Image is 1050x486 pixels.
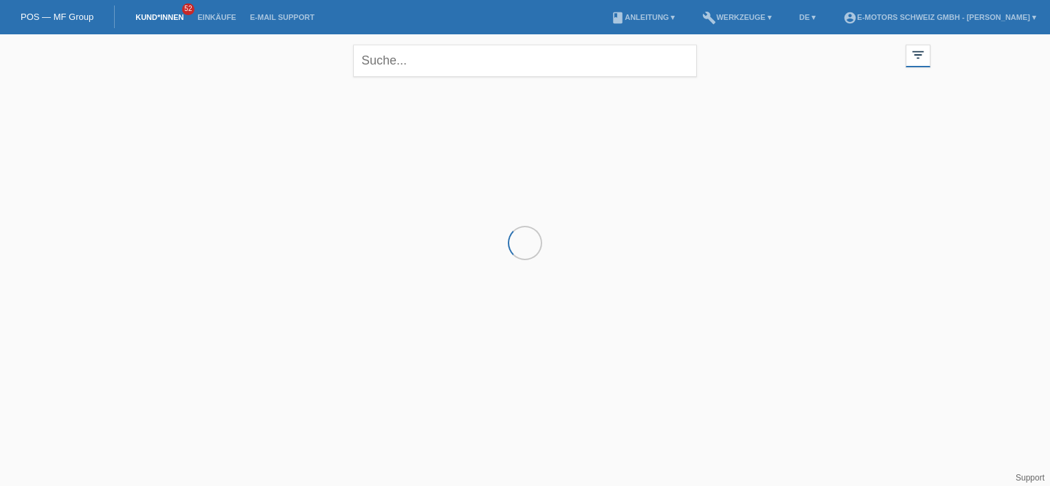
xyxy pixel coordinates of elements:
[1016,473,1045,483] a: Support
[243,13,322,21] a: E-Mail Support
[129,13,190,21] a: Kund*innen
[792,13,823,21] a: DE ▾
[702,11,716,25] i: build
[182,3,194,15] span: 52
[695,13,779,21] a: buildWerkzeuge ▾
[843,11,857,25] i: account_circle
[611,11,625,25] i: book
[21,12,93,22] a: POS — MF Group
[353,45,697,77] input: Suche...
[190,13,243,21] a: Einkäufe
[911,47,926,62] i: filter_list
[604,13,682,21] a: bookAnleitung ▾
[836,13,1043,21] a: account_circleE-Motors Schweiz GmbH - [PERSON_NAME] ▾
